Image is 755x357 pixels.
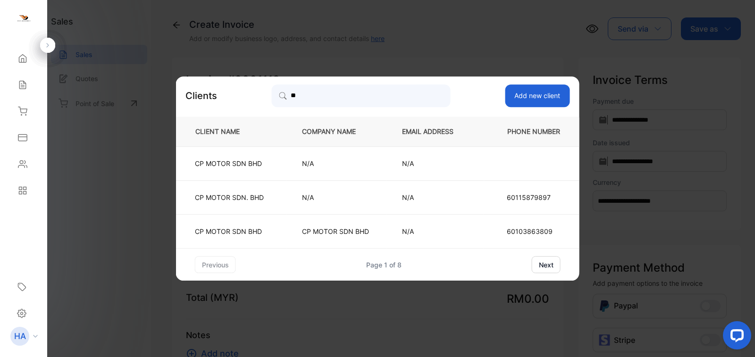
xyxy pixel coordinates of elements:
p: 60103863809 [507,226,561,236]
p: CP MOTOR SDN BHD [195,158,264,168]
button: previous [195,256,236,273]
img: logo [17,12,31,26]
div: Page 1 of 8 [366,260,402,270]
iframe: LiveChat chat widget [715,317,755,357]
p: N/A [402,226,469,236]
p: N/A [302,158,371,168]
button: Add new client [505,84,570,107]
p: N/A [302,192,371,202]
p: CP MOTOR SDN BHD [195,226,264,236]
p: COMPANY NAME [302,126,371,136]
p: N/A [402,192,469,202]
button: next [532,256,561,273]
p: EMAIL ADDRESS [402,126,469,136]
p: 60115879897 [507,192,561,202]
p: CP MOTOR SDN. BHD [195,192,264,202]
p: PHONE NUMBER [500,126,564,136]
p: Clients [185,89,217,103]
p: CLIENT NAME [192,126,271,136]
p: N/A [402,158,469,168]
p: CP MOTOR SDN BHD [302,226,371,236]
p: HA [14,330,26,342]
